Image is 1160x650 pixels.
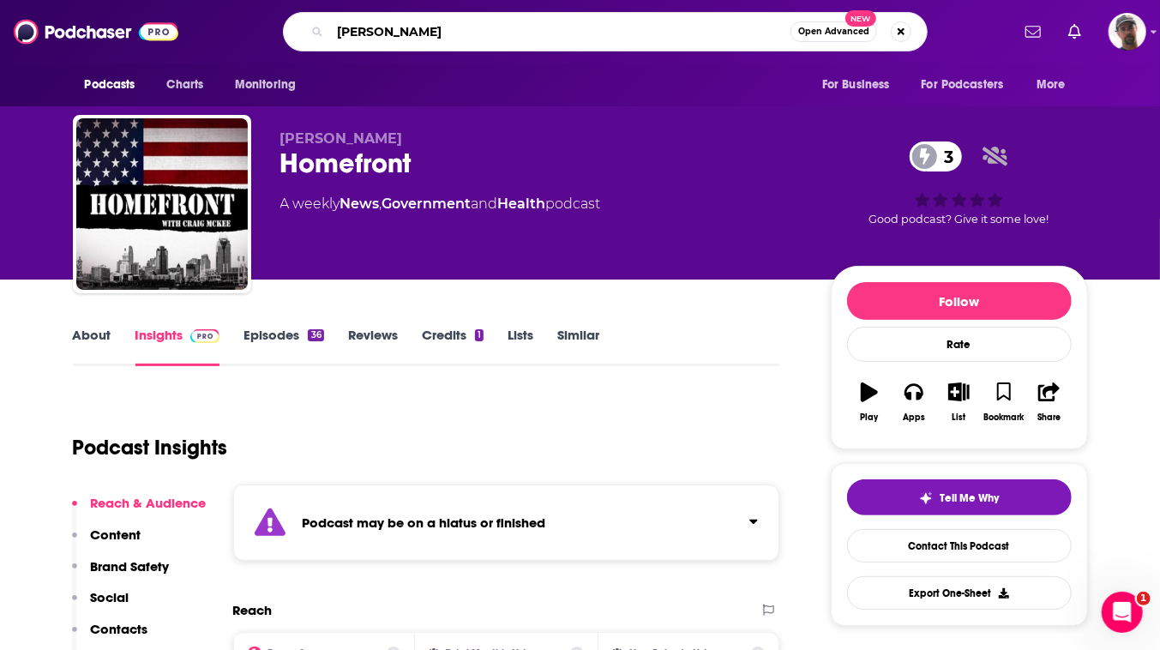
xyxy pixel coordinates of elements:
[472,196,498,212] span: and
[233,602,273,618] h2: Reach
[936,371,981,433] button: List
[283,12,928,51] div: Search podcasts, credits, & more...
[983,412,1024,423] div: Bookmark
[508,327,533,366] a: Lists
[1109,13,1146,51] span: Logged in as cjPurdy
[1026,371,1071,433] button: Share
[233,484,780,561] section: Click to expand status details
[382,196,472,212] a: Government
[1037,73,1066,97] span: More
[72,495,207,527] button: Reach & Audience
[557,327,599,366] a: Similar
[1061,17,1088,46] a: Show notifications dropdown
[831,130,1088,237] div: 3Good podcast? Give it some love!
[1137,592,1151,605] span: 1
[135,327,220,366] a: InsightsPodchaser Pro
[340,196,380,212] a: News
[73,435,228,460] h1: Podcast Insights
[798,27,869,36] span: Open Advanced
[910,141,962,172] a: 3
[1102,592,1143,633] iframe: Intercom live chat
[85,73,135,97] span: Podcasts
[422,327,484,366] a: Credits1
[72,558,170,590] button: Brand Safety
[982,371,1026,433] button: Bookmark
[167,73,204,97] span: Charts
[475,329,484,341] div: 1
[847,529,1072,563] a: Contact This Podcast
[348,327,398,366] a: Reviews
[953,412,966,423] div: List
[303,515,546,531] strong: Podcast may be on a hiatus or finished
[940,491,999,505] span: Tell Me Why
[330,18,790,45] input: Search podcasts, credits, & more...
[76,118,248,290] img: Homefront
[14,15,178,48] img: Podchaser - Follow, Share and Rate Podcasts
[903,412,925,423] div: Apps
[919,491,933,505] img: tell me why sparkle
[91,527,141,543] p: Content
[73,327,111,366] a: About
[91,621,148,637] p: Contacts
[190,329,220,343] img: Podchaser Pro
[922,73,1004,97] span: For Podcasters
[822,73,890,97] span: For Business
[847,479,1072,515] button: tell me why sparkleTell Me Why
[1025,69,1087,101] button: open menu
[91,495,207,511] p: Reach & Audience
[498,196,546,212] a: Health
[847,327,1072,362] div: Rate
[243,327,323,366] a: Episodes36
[280,130,403,147] span: [PERSON_NAME]
[223,69,318,101] button: open menu
[847,282,1072,320] button: Follow
[847,371,892,433] button: Play
[1109,13,1146,51] img: User Profile
[911,69,1029,101] button: open menu
[847,576,1072,610] button: Export One-Sheet
[235,73,296,97] span: Monitoring
[1109,13,1146,51] button: Show profile menu
[91,558,170,575] p: Brand Safety
[156,69,214,101] a: Charts
[845,10,876,27] span: New
[73,69,158,101] button: open menu
[1037,412,1061,423] div: Share
[892,371,936,433] button: Apps
[790,21,877,42] button: Open AdvancedNew
[308,329,323,341] div: 36
[810,69,911,101] button: open menu
[860,412,878,423] div: Play
[91,589,129,605] p: Social
[927,141,962,172] span: 3
[72,589,129,621] button: Social
[72,527,141,558] button: Content
[1019,17,1048,46] a: Show notifications dropdown
[869,213,1049,226] span: Good podcast? Give it some love!
[380,196,382,212] span: ,
[280,194,601,214] div: A weekly podcast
